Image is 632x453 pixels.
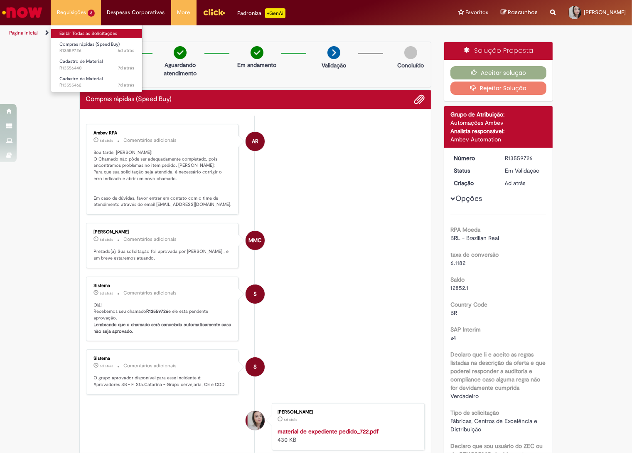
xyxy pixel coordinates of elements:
[450,351,546,391] b: Declaro que li e aceito as regras listadas na descrição da oferta e que poderei responder a audit...
[450,226,480,233] b: RPA Moeda
[51,25,143,92] ul: Requisições
[100,291,113,296] time: 23/09/2025 15:19:09
[59,76,103,82] span: Cadastro de Material
[450,66,546,79] button: Aceitar solução
[246,285,265,304] div: System
[59,65,134,72] span: R13556440
[237,61,276,69] p: Em andamento
[278,428,379,435] a: material de expediente pedido_722.pdf
[51,40,143,55] a: Aberto R13559726 : Compras rápidas (Speed Buy)
[505,179,543,187] div: 23/09/2025 15:18:56
[322,61,346,69] p: Validação
[124,137,177,144] small: Comentários adicionais
[94,322,233,334] b: Lembrando que o chamado será cancelado automaticamente caso não seja aprovado.
[450,326,481,333] b: SAP Interim
[57,8,86,17] span: Requisições
[118,47,134,54] span: 6d atrás
[246,231,265,250] div: Monica Maria Casa
[94,248,232,261] p: Prezado(a), Sua solicitação foi aprovada por [PERSON_NAME] , e em breve estaremos atuando.
[94,230,232,235] div: [PERSON_NAME]
[508,8,538,16] span: Rascunhos
[100,138,113,143] time: 23/09/2025 17:52:42
[450,417,539,433] span: Fábricas, Centros de Excelência e Distribuição
[284,417,297,422] time: 23/09/2025 15:18:31
[88,10,95,17] span: 3
[100,237,113,242] span: 6d atrás
[450,409,499,416] b: Tipo de solicitação
[450,276,465,283] b: Saldo
[94,375,232,388] p: O grupo aprovador disponível para esse incidente é: Aprovadores SB - F. Sta.Catarina - Grupo cerv...
[94,149,232,208] p: Boa tarde, [PERSON_NAME]! O Chamado não pôde ser adequadamente completado, pois encontramos probl...
[404,46,417,59] img: img-circle-grey.png
[118,82,134,88] time: 22/09/2025 14:17:43
[94,283,232,288] div: Sistema
[59,41,120,47] span: Compras rápidas (Speed Buy)
[59,47,134,54] span: R13559726
[94,131,232,136] div: Ambev RPA
[450,301,487,308] b: Country Code
[284,417,297,422] span: 6d atrás
[100,291,113,296] span: 6d atrás
[9,30,38,36] a: Página inicial
[1,4,44,21] img: ServiceNow
[450,110,546,119] div: Grupo de Atribuição:
[100,138,113,143] span: 6d atrás
[450,82,546,95] button: Rejeitar Solução
[100,237,113,242] time: 23/09/2025 17:30:57
[107,8,165,17] span: Despesas Corporativas
[203,6,225,18] img: click_logo_yellow_360x200.png
[248,230,262,250] span: MMC
[86,96,172,103] h2: Compras rápidas (Speed Buy) Histórico de tíquete
[450,392,479,400] span: Verdadeiro
[118,47,134,54] time: 23/09/2025 15:18:57
[505,179,525,187] span: 6d atrás
[51,74,143,90] a: Aberto R13555462 : Cadastro de Material
[238,8,285,18] div: Padroniza
[253,284,257,304] span: S
[59,82,134,89] span: R13555462
[147,308,169,314] b: R13559726
[160,61,200,77] p: Aguardando atendimento
[100,364,113,369] span: 6d atrás
[450,119,546,127] div: Automações Ambev
[397,61,424,69] p: Concluído
[51,29,143,38] a: Exibir Todas as Solicitações
[100,364,113,369] time: 23/09/2025 15:19:03
[584,9,626,16] span: [PERSON_NAME]
[253,357,257,377] span: S
[177,8,190,17] span: More
[450,251,499,258] b: taxa de conversão
[450,127,546,135] div: Analista responsável:
[118,82,134,88] span: 7d atrás
[251,46,263,59] img: check-circle-green.png
[124,362,177,369] small: Comentários adicionais
[265,8,285,18] p: +GenAi
[246,411,265,430] div: Maria Beatriz Goedert Claumann
[124,290,177,297] small: Comentários adicionais
[94,302,232,335] p: Olá! Recebemos seu chamado e ele esta pendente aprovação.
[505,166,543,175] div: Em Validação
[6,25,415,41] ul: Trilhas de página
[501,9,538,17] a: Rascunhos
[505,179,525,187] time: 23/09/2025 15:18:56
[278,410,416,415] div: [PERSON_NAME]
[246,357,265,376] div: System
[252,131,258,151] span: AR
[450,284,468,292] span: 12852.1
[448,179,499,187] dt: Criação
[174,46,187,59] img: check-circle-green.png
[51,57,143,72] a: Aberto R13556440 : Cadastro de Material
[448,154,499,162] dt: Número
[450,309,457,317] span: BR
[94,356,232,361] div: Sistema
[450,135,546,144] div: Ambev Automation
[278,427,416,444] div: 430 KB
[118,65,134,71] time: 22/09/2025 17:01:43
[327,46,340,59] img: arrow-next.png
[450,334,456,342] span: s4
[59,58,103,64] span: Cadastro de Material
[448,166,499,175] dt: Status
[414,94,425,105] button: Adicionar anexos
[444,42,553,60] div: Solução Proposta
